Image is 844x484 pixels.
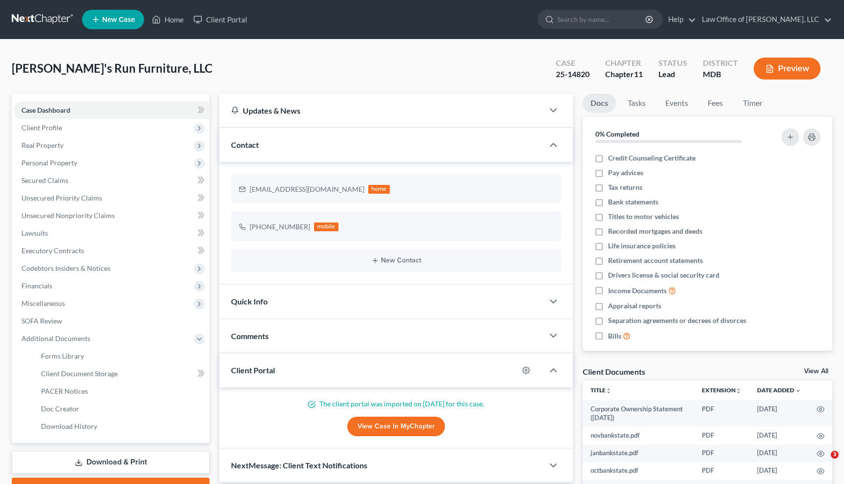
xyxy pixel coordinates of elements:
[831,451,839,459] span: 3
[694,462,749,480] td: PDF
[608,182,642,192] span: Tax returns
[608,226,702,236] span: Recorded mortgages and deeds
[694,444,749,462] td: PDF
[605,58,643,69] div: Chapter
[33,400,210,418] a: Doc Creator
[608,331,621,341] span: Bills
[608,316,746,325] span: Separation agreements or decrees of divorces
[21,246,84,255] span: Executory Contracts
[12,451,210,474] a: Download & Print
[608,241,675,251] span: Life insurance policies
[21,334,90,343] span: Additional Documents
[21,141,63,149] span: Real Property
[556,58,590,69] div: Case
[14,312,210,330] a: SOFA Review
[33,347,210,365] a: Forms Library
[33,365,210,383] a: Client Document Storage
[14,101,210,119] a: Case Dashboard
[314,222,338,231] div: mobile
[583,444,694,462] td: janbankstate.pdf
[14,242,210,260] a: Executory Contracts
[557,10,647,28] input: Search by name...
[591,386,612,394] a: Titleunfold_more
[21,194,102,202] span: Unsecured Priority Claims
[608,301,661,311] span: Appraisal reports
[608,168,643,178] span: Pay advices
[749,426,809,444] td: [DATE]
[231,331,269,341] span: Comments
[749,444,809,462] td: [DATE]
[556,69,590,80] div: 25-14820
[231,461,367,470] span: NextMessage: Client Text Notifications
[147,11,189,28] a: Home
[21,123,62,132] span: Client Profile
[583,462,694,480] td: octbankstate.pdf
[694,426,749,444] td: PDF
[33,418,210,435] a: Download History
[21,282,52,290] span: Financials
[700,94,731,113] a: Fees
[12,61,212,75] span: [PERSON_NAME]'s Run Furniture, LLC
[21,317,62,325] span: SOFA Review
[189,11,252,28] a: Client Portal
[608,212,679,222] span: Titles to motor vehicles
[608,286,667,296] span: Income Documents
[250,184,364,194] div: [EMAIL_ADDRESS][DOMAIN_NAME]
[41,422,97,430] span: Download History
[608,256,703,265] span: Retirement account statements
[21,299,65,307] span: Miscellaneous
[231,105,532,116] div: Updates & News
[757,386,801,394] a: Date Added expand_more
[583,366,645,377] div: Client Documents
[239,257,553,264] button: New Contact
[102,16,135,23] span: New Case
[694,400,749,427] td: PDF
[795,388,801,394] i: expand_more
[663,11,696,28] a: Help
[811,451,834,474] iframe: Intercom live chat
[21,106,70,114] span: Case Dashboard
[21,159,77,167] span: Personal Property
[606,388,612,394] i: unfold_more
[703,69,738,80] div: MDB
[14,172,210,189] a: Secured Claims
[347,417,445,436] a: View Case in MyChapter
[21,229,48,237] span: Lawsuits
[231,399,561,409] p: The client portal was imported on [DATE] for this case.
[608,197,658,207] span: Bank statements
[605,69,643,80] div: Chapter
[14,224,210,242] a: Lawsuits
[231,297,268,306] span: Quick Info
[697,11,832,28] a: Law Office of [PERSON_NAME], LLC
[33,383,210,400] a: PACER Notices
[14,207,210,224] a: Unsecured Nonpriority Claims
[41,352,84,360] span: Forms Library
[754,58,821,80] button: Preview
[231,365,275,375] span: Client Portal
[368,185,390,194] div: home
[608,270,719,280] span: Drivers license & social security card
[702,386,741,394] a: Extensionunfold_more
[595,130,639,138] strong: 0% Completed
[634,69,643,79] span: 11
[583,94,616,113] a: Docs
[749,462,809,480] td: [DATE]
[250,222,310,232] div: [PHONE_NUMBER]
[21,211,115,220] span: Unsecured Nonpriority Claims
[583,426,694,444] td: novbankstate.pdf
[703,58,738,69] div: District
[658,58,687,69] div: Status
[804,368,828,375] a: View All
[583,400,694,427] td: Corporate Ownership Statement ([DATE])
[736,388,741,394] i: unfold_more
[749,400,809,427] td: [DATE]
[41,387,88,395] span: PACER Notices
[658,69,687,80] div: Lead
[735,94,770,113] a: Timer
[231,140,259,149] span: Contact
[14,189,210,207] a: Unsecured Priority Claims
[21,264,110,272] span: Codebtors Insiders & Notices
[41,404,79,413] span: Doc Creator
[657,94,696,113] a: Events
[608,153,696,163] span: Credit Counseling Certificate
